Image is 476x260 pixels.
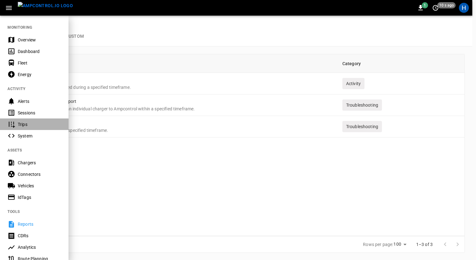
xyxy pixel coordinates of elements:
[18,160,61,166] div: Chargers
[431,3,440,13] button: set refresh interval
[18,133,61,139] div: System
[18,2,73,10] img: ampcontrol.io logo
[422,2,428,8] span: 1
[18,98,61,104] div: Alerts
[18,60,61,66] div: Fleet
[18,171,61,177] div: Connectors
[18,183,61,189] div: Vehicles
[18,221,61,227] div: Reports
[459,3,469,13] div: profile-icon
[437,2,456,8] span: 10 s ago
[18,233,61,239] div: CDRs
[18,244,61,250] div: Analytics
[18,121,61,128] div: Trips
[18,48,61,55] div: Dashboard
[18,71,61,78] div: Energy
[18,110,61,116] div: Sessions
[18,37,61,43] div: Overview
[18,194,61,200] div: IdTags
